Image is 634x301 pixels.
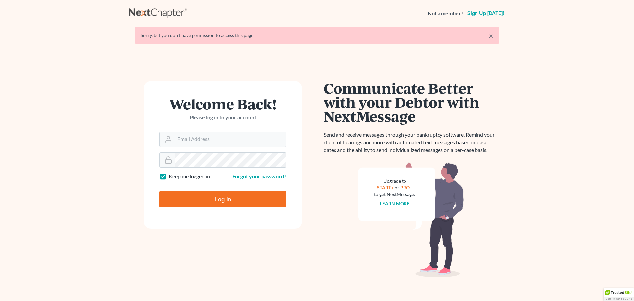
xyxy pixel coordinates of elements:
a: × [489,32,493,40]
input: Email Address [175,132,286,147]
span: or [395,185,399,190]
div: TrustedSite Certified [604,288,634,301]
a: START+ [377,185,394,190]
p: Please log in to your account [159,114,286,121]
div: to get NextMessage. [374,191,415,198]
input: Log In [159,191,286,207]
div: Upgrade to [374,178,415,184]
label: Keep me logged in [169,173,210,180]
h1: Welcome Back! [159,97,286,111]
a: Forgot your password? [232,173,286,179]
strong: Not a member? [428,10,463,17]
a: Learn more [380,201,409,206]
div: Sorry, but you don't have permission to access this page [141,32,493,39]
a: PRO+ [400,185,412,190]
p: Send and receive messages through your bankruptcy software. Remind your client of hearings and mo... [324,131,499,154]
a: Sign up [DATE]! [466,11,505,16]
h1: Communicate Better with your Debtor with NextMessage [324,81,499,123]
img: nextmessage_bg-59042aed3d76b12b5cd301f8e5b87938c9018125f34e5fa2b7a6b67550977c72.svg [358,162,464,278]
